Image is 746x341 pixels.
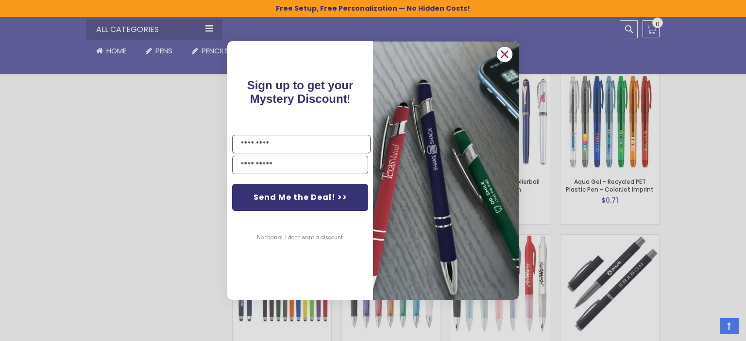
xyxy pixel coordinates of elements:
[252,226,349,250] button: No thanks, I don't want a discount.
[496,46,513,63] button: Close dialog
[373,41,519,300] img: pop-up-image
[232,184,368,211] button: Send Me the Deal! >>
[247,79,354,105] span: Sign up to get your Mystery Discount
[247,79,354,105] span: !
